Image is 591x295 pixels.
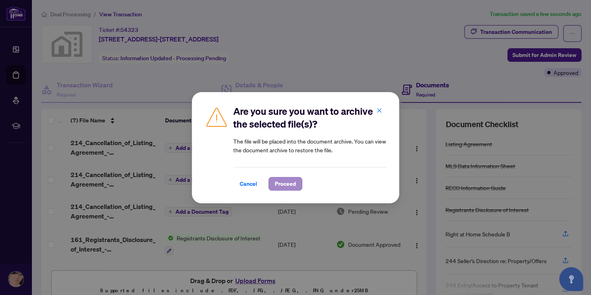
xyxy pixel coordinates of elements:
button: Open asap [559,267,583,291]
span: close [376,108,382,113]
button: Cancel [233,177,264,191]
article: The file will be placed into the document archive. You can view the document archive to restore t... [233,137,386,154]
img: Caution Icon [205,105,229,129]
button: Proceed [268,177,302,191]
span: Cancel [240,177,257,190]
h2: Are you sure you want to archive the selected file(s)? [233,105,386,130]
span: Proceed [275,177,296,190]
